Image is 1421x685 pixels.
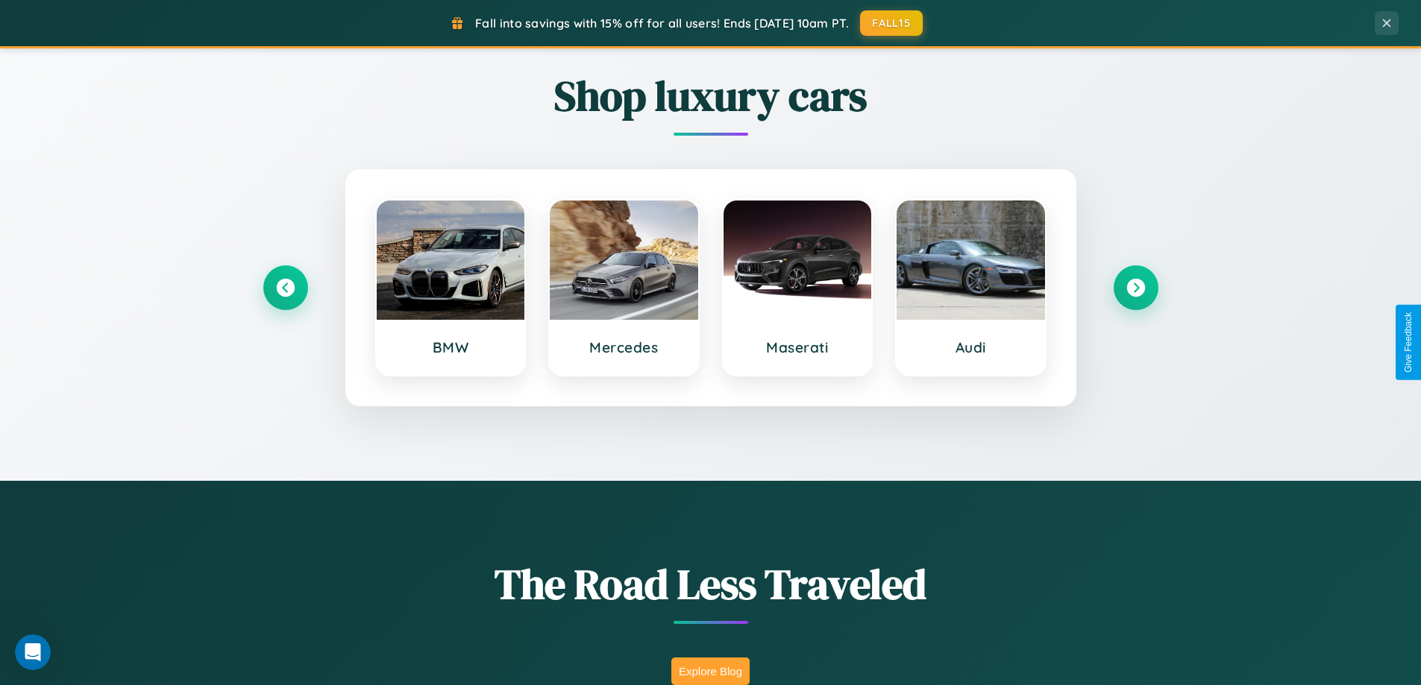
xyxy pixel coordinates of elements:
h3: Maserati [738,338,857,356]
iframe: Intercom live chat [15,634,51,670]
h3: Mercedes [565,338,683,356]
h3: BMW [392,338,510,356]
h3: Audi [912,338,1030,356]
div: Give Feedback [1403,312,1414,373]
span: Fall into savings with 15% off for all users! Ends [DATE] 10am PT. [475,16,849,31]
h1: The Road Less Traveled [263,555,1158,613]
button: Explore Blog [671,657,750,685]
h2: Shop luxury cars [263,67,1158,124]
button: FALL15 [860,10,923,36]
